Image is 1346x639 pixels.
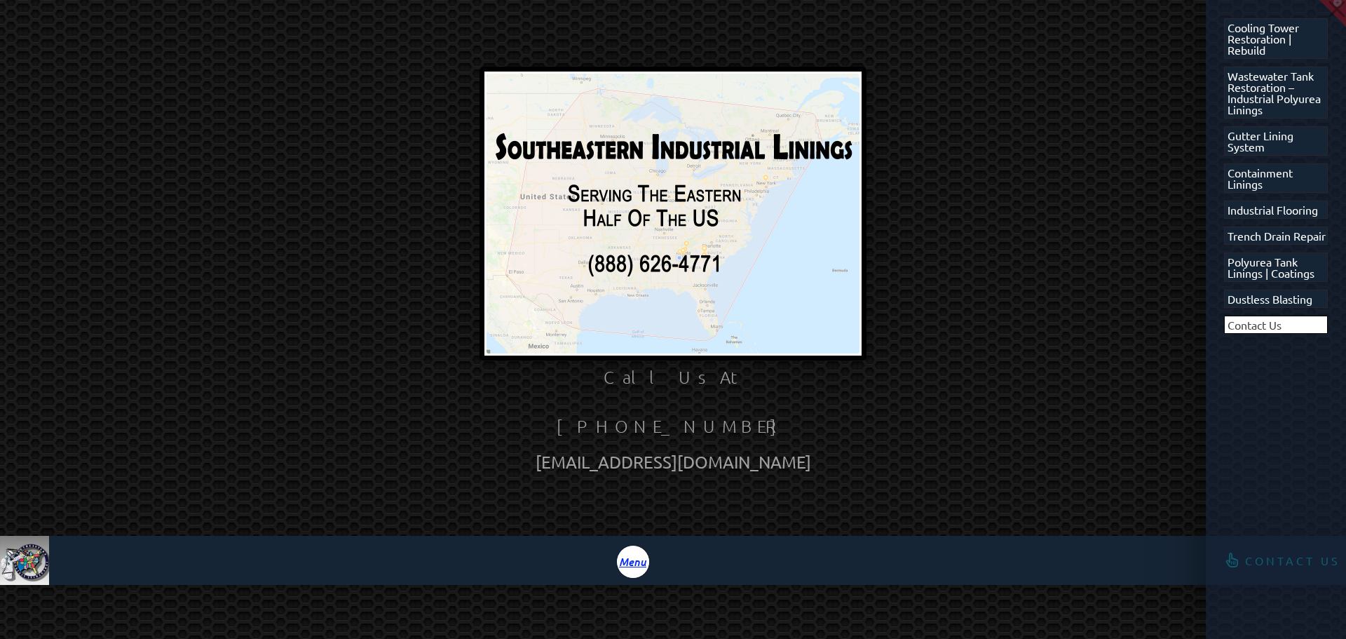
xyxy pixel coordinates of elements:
a: Industrial Flooring [1224,201,1328,219]
span: Polyurea Tank Linings | Coatings [1228,256,1328,278]
span: Contact Us [1228,319,1282,330]
a: Contact Us [1224,316,1328,334]
a: Containment Linings [1224,163,1328,193]
span: Containment Linings [1228,167,1328,189]
a: Gutter Lining System [1224,126,1328,156]
a: Trench Drain Repair [1224,227,1328,245]
span: Dustless Blasting [1228,293,1312,304]
a: Polyurea Tank Linings | Coatings [1224,253,1328,282]
span: Industrial Flooring [1228,204,1318,215]
span: Trench Drain Repair [1228,230,1326,241]
a: Dustless Blasting [1224,290,1328,308]
a: Cooling Tower Restoration | Rebuild [1224,18,1328,59]
a: Wastewater Tank Restoration – Industrial Polyurea Linings [1224,67,1328,119]
span: Wastewater Tank Restoration – Industrial Polyurea Linings [1228,70,1328,115]
span: Gutter Lining System [1228,130,1328,152]
span: Cooling Tower Restoration | Rebuild [1228,22,1328,55]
